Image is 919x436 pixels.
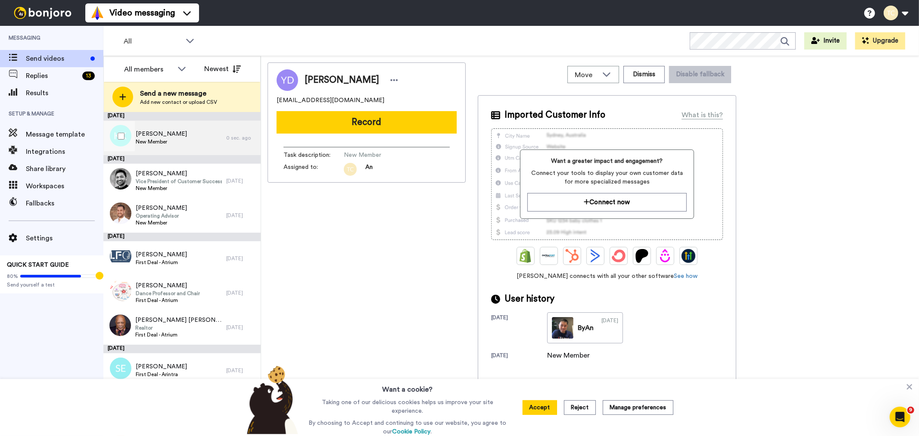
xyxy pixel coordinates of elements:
[575,70,598,80] span: Move
[907,407,914,414] span: 9
[135,331,222,338] span: First Deal - Atrium
[140,99,217,106] span: Add new contact or upload CSV
[519,249,533,263] img: Shopify
[135,316,222,324] span: [PERSON_NAME] [PERSON_NAME]
[96,272,103,280] div: Tooltip anchor
[669,66,731,83] button: Disable fallback
[306,419,508,436] p: By choosing to Accept and continuing to use our website, you agree to our .
[306,398,508,415] p: Taking one of our delicious cookies helps us improve your site experience.
[136,138,187,145] span: New Member
[7,262,69,268] span: QUICK START GUIDE
[382,379,433,395] h3: Want a cookie?
[109,7,175,19] span: Video messaging
[110,280,131,302] img: 1b6aa270-ee2e-422c-9216-79b20039d0e8.png
[682,110,723,120] div: What is this?
[26,233,103,243] span: Settings
[547,312,623,343] a: ByAn[DATE]
[110,202,131,224] img: 71816507-17a3-48c4-a5ae-2d6450d9b6a4.jpg
[136,250,187,259] span: [PERSON_NAME]
[527,157,686,165] span: Want a greater impact and engagement?
[578,323,594,333] div: By An
[103,112,261,121] div: [DATE]
[226,212,256,219] div: [DATE]
[564,400,596,415] button: Reject
[682,249,695,263] img: GoHighLevel
[26,53,87,64] span: Send videos
[226,134,256,141] div: 0 sec. ago
[136,178,222,185] span: Vice President of Customer Success
[635,249,649,263] img: Patreon
[547,350,590,361] div: New Member
[603,400,673,415] button: Manage preferences
[136,185,222,192] span: New Member
[365,163,373,176] span: An
[110,168,131,190] img: 6ffc37e3-7a57-4b58-8769-2d2218edc3bd.jpg
[82,72,95,80] div: 13
[277,111,457,134] button: Record
[103,155,261,164] div: [DATE]
[7,281,97,288] span: Send yourself a test
[7,273,18,280] span: 80%
[198,60,247,78] button: Newest
[542,249,556,263] img: Ontraport
[136,204,187,212] span: [PERSON_NAME]
[26,71,79,81] span: Replies
[110,246,131,267] img: 3b7668fd-0f06-4d3a-8156-872daa38257f.jpg
[523,400,557,415] button: Accept
[527,169,686,186] span: Connect your tools to display your own customer data for more specialized messages
[505,293,555,305] span: User history
[277,69,298,91] img: Image of Yasmina Darveniza
[226,290,256,296] div: [DATE]
[26,88,103,98] span: Results
[658,249,672,263] img: Drip
[226,324,256,331] div: [DATE]
[136,219,187,226] span: New Member
[527,193,686,212] button: Connect now
[110,358,131,379] img: se.png
[136,371,187,378] span: First Deal - Arintra
[103,345,261,353] div: [DATE]
[601,317,618,339] div: [DATE]
[344,151,426,159] span: New Member
[26,129,103,140] span: Message template
[136,362,187,371] span: [PERSON_NAME]
[674,273,698,279] a: See how
[124,64,173,75] div: All members
[890,407,910,427] iframe: Intercom live chat
[392,429,430,435] a: Cookie Policy
[565,249,579,263] img: Hubspot
[612,249,626,263] img: ConvertKit
[491,352,547,361] div: [DATE]
[277,96,384,105] span: [EMAIL_ADDRESS][DOMAIN_NAME]
[136,130,187,138] span: [PERSON_NAME]
[109,315,131,336] img: e903244b-5e95-4598-93db-8ceb31f563cb.jpg
[103,233,261,241] div: [DATE]
[124,36,181,47] span: All
[10,7,75,19] img: bj-logo-header-white.svg
[90,6,104,20] img: vm-color.svg
[26,164,103,174] span: Share library
[136,212,187,219] span: Operating Advisor
[552,317,573,339] img: 43140cb5-17c0-4871-be9a-8aff15c0aa4c-thumb.jpg
[855,32,905,50] button: Upgrade
[804,32,847,50] button: Invite
[283,163,344,176] span: Assigned to:
[136,281,200,290] span: [PERSON_NAME]
[26,198,103,209] span: Fallbacks
[491,314,547,343] div: [DATE]
[589,249,602,263] img: ActiveCampaign
[505,109,605,121] span: Imported Customer Info
[623,66,665,83] button: Dismiss
[136,290,200,297] span: Dance Professor and Chair
[226,178,256,184] div: [DATE]
[305,74,379,87] span: [PERSON_NAME]
[136,259,187,266] span: First Deal - Atrium
[136,169,222,178] span: [PERSON_NAME]
[135,324,222,331] span: Realtor
[26,146,103,157] span: Integrations
[226,367,256,374] div: [DATE]
[239,365,303,434] img: bear-with-cookie.png
[344,163,357,176] img: tc.png
[491,272,723,280] span: [PERSON_NAME] connects with all your other software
